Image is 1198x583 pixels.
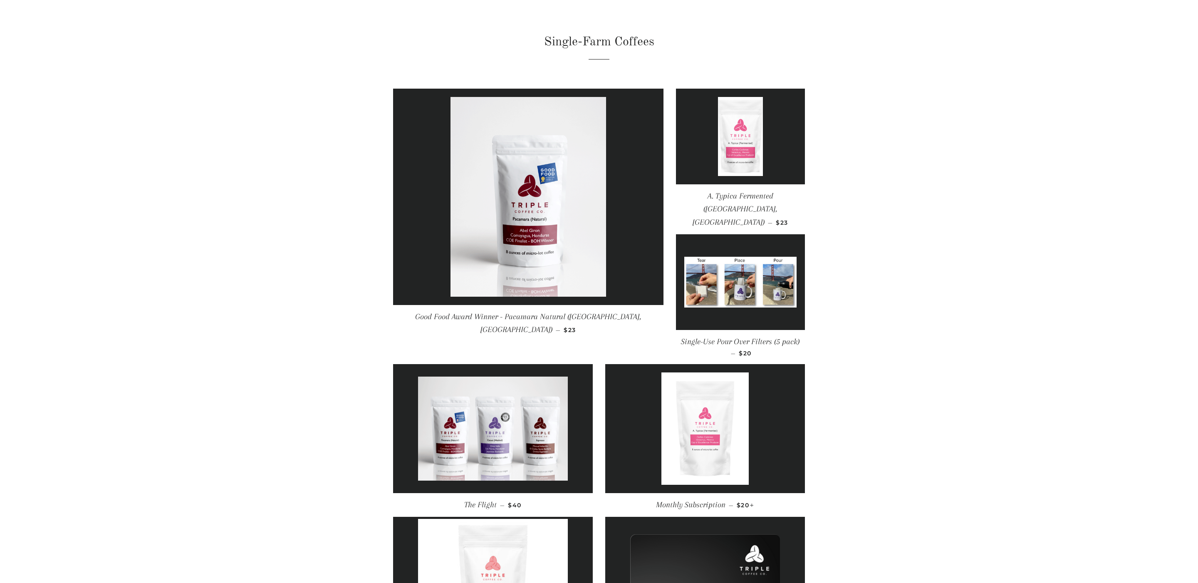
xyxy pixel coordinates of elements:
span: — [768,219,772,226]
a: Single-Use Pour Over Filters (5 pack) — $20 [676,330,805,364]
a: Good Food Award Winner - Pacamara Natural ([GEOGRAPHIC_DATA], [GEOGRAPHIC_DATA]) — $23 [393,305,663,342]
a: The Flight — $40 [393,493,593,517]
span: — [500,501,505,509]
img: Good Food Award Winner - Pacamara Natural (Comayagua, Honduras)-Roasted Coffee-Triple Coffee Co. [450,97,606,297]
a: Good Food Award Winner - Pacamara Natural (Comayagua, Honduras)-Roasted Coffee-Triple Coffee Co. [393,89,663,305]
img: Monthly Subscription [661,372,749,485]
span: $23 [776,219,788,226]
span: $23 [564,326,576,334]
a: Single-Use Pour Over Filters (5 pack)-Triple Coffee Co. [676,234,805,330]
img: 8 ounces of Arabica Typica Anaerobic Fermentation Veracruz Mexico produced by Carlos Cadena [718,97,763,176]
a: A. Typica Fermented ([GEOGRAPHIC_DATA], [GEOGRAPHIC_DATA]) — $23 [676,184,805,234]
span: A. Typica Fermented ([GEOGRAPHIC_DATA], [GEOGRAPHIC_DATA]) [693,191,777,227]
a: The Flight-Triple Coffee Co. [393,364,593,493]
span: — [729,501,733,509]
span: Single-Use Pour Over Filters (5 pack) [681,337,799,346]
a: Monthly Subscription [605,364,805,493]
span: $40 [508,501,521,509]
img: The Flight-Triple Coffee Co. [418,377,568,481]
span: Good Food Award Winner - Pacamara Natural ([GEOGRAPHIC_DATA], [GEOGRAPHIC_DATA]) [415,312,641,334]
span: $20 [739,350,751,357]
span: The Flight [464,500,497,509]
img: Single-Use Pour Over Filters (5 pack)-Triple Coffee Co. [684,257,797,308]
a: 8 ounces of Arabica Typica Anaerobic Fermentation Veracruz Mexico produced by Carlos Cadena [676,89,805,184]
span: — [731,350,735,357]
span: Monthly Subscription [656,500,725,509]
span: $20 [737,501,754,509]
a: Monthly Subscription — $20 [605,493,805,517]
span: — [556,326,560,334]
